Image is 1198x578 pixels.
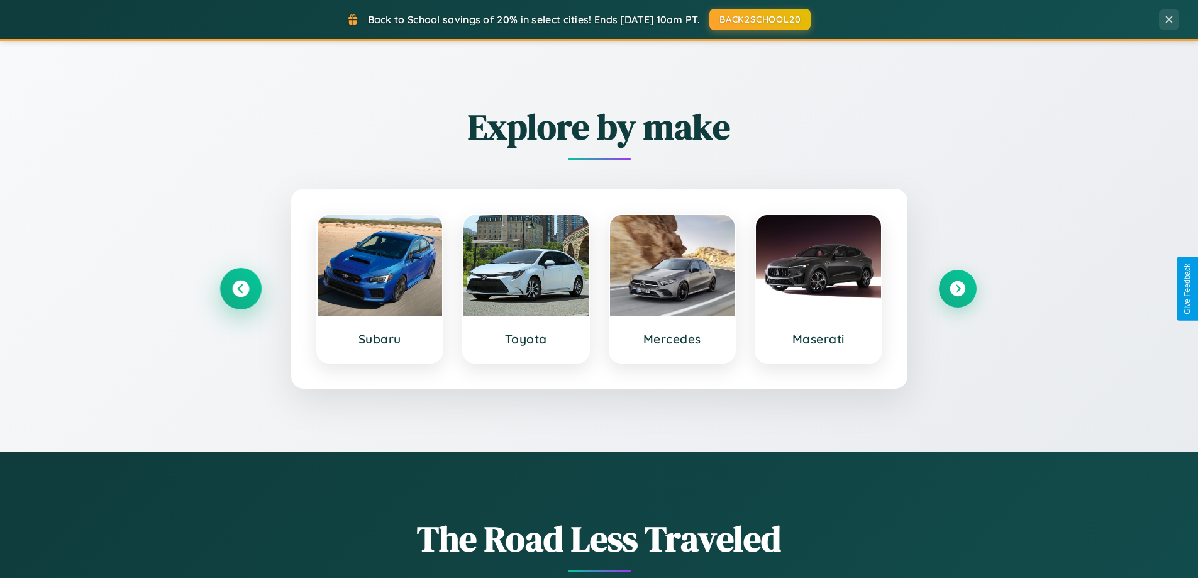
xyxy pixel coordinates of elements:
[222,514,977,563] h1: The Road Less Traveled
[368,13,700,26] span: Back to School savings of 20% in select cities! Ends [DATE] 10am PT.
[709,9,811,30] button: BACK2SCHOOL20
[768,331,868,347] h3: Maserati
[476,331,576,347] h3: Toyota
[1183,264,1192,314] div: Give Feedback
[330,331,430,347] h3: Subaru
[623,331,723,347] h3: Mercedes
[222,103,977,151] h2: Explore by make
